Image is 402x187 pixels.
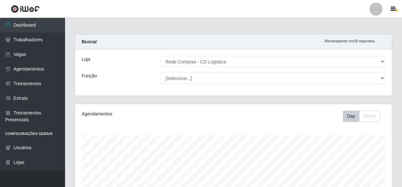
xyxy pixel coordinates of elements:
[325,39,378,43] i: Recarregando em 29 segundos...
[343,111,380,122] div: First group
[343,111,385,122] div: Toolbar with button groups
[82,39,97,44] strong: Buscar
[82,111,203,117] div: Agendamentos
[82,56,90,63] label: Loja
[11,5,40,13] img: CoreUI Logo
[359,111,380,122] button: Month
[343,111,359,122] button: Day
[82,73,97,79] label: Função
